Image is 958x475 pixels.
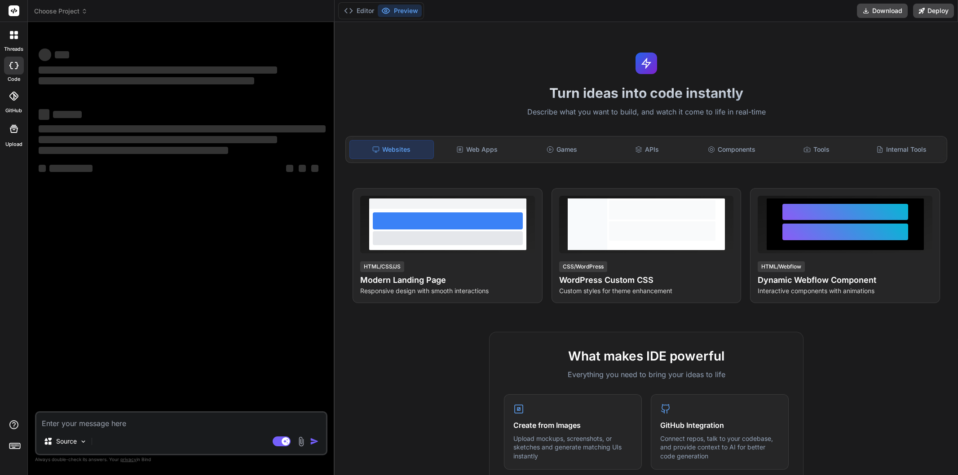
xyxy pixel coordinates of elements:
p: Everything you need to bring your ideas to life [504,369,789,380]
span: ‌ [39,125,326,132]
p: Responsive design with smooth interactions [360,286,535,295]
div: Websites [349,140,433,159]
span: privacy [120,457,137,462]
span: ‌ [39,165,46,172]
span: ‌ [39,48,51,61]
p: Always double-check its answers. Your in Bind [35,455,327,464]
span: Choose Project [34,7,88,16]
div: Internal Tools [860,140,943,159]
div: APIs [605,140,689,159]
h4: Dynamic Webflow Component [758,274,932,286]
button: Deploy [913,4,954,18]
p: Upload mockups, screenshots, or sketches and generate matching UIs instantly [513,434,632,461]
div: HTML/Webflow [758,261,805,272]
label: Upload [5,141,22,148]
div: HTML/CSS/JS [360,261,404,272]
h4: Create from Images [513,420,632,431]
span: ‌ [286,165,293,172]
p: Interactive components with animations [758,286,932,295]
label: GitHub [5,107,22,114]
h4: GitHub Integration [660,420,779,431]
label: code [8,75,20,83]
img: icon [310,437,319,446]
span: ‌ [299,165,306,172]
span: ‌ [39,109,49,120]
div: Web Apps [436,140,519,159]
h2: What makes IDE powerful [504,347,789,365]
span: ‌ [39,77,254,84]
p: Describe what you want to build, and watch it come to life in real-time [340,106,953,118]
span: ‌ [311,165,318,172]
p: Custom styles for theme enhancement [559,286,734,295]
button: Editor [340,4,378,17]
h4: WordPress Custom CSS [559,274,734,286]
span: ‌ [39,66,277,74]
span: ‌ [53,111,82,118]
p: Source [56,437,77,446]
span: ‌ [55,51,69,58]
label: threads [4,45,23,53]
div: Games [521,140,604,159]
button: Preview [378,4,422,17]
span: ‌ [39,136,277,143]
span: ‌ [49,165,93,172]
img: Pick Models [79,438,87,445]
img: attachment [296,436,306,447]
h4: Modern Landing Page [360,274,535,286]
button: Download [857,4,908,18]
p: Connect repos, talk to your codebase, and provide context to AI for better code generation [660,434,779,461]
span: ‌ [39,147,228,154]
div: CSS/WordPress [559,261,607,272]
h1: Turn ideas into code instantly [340,85,953,101]
div: Components [690,140,773,159]
div: Tools [775,140,858,159]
